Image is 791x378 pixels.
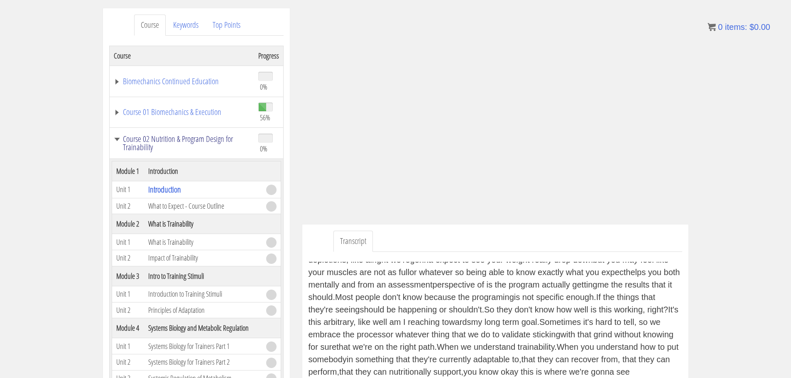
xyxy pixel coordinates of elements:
[134,15,166,36] a: Course
[109,46,254,66] th: Course
[112,198,144,214] td: Unit 2
[112,181,144,198] td: Unit 1
[112,161,144,181] th: Module 1
[112,354,144,370] td: Unit 2
[144,286,262,302] td: Introduction to Training Stimuli
[144,354,262,370] td: Systems Biology for Trainers Part 2
[112,302,144,318] td: Unit 2
[718,22,722,32] span: 0
[112,338,144,354] td: Unit 1
[206,15,247,36] a: Top Points
[144,302,262,318] td: Principles of Adaptation
[148,184,181,195] a: Introduction
[144,250,262,266] td: Impact of Trainability
[708,23,716,31] img: icon11.png
[112,318,144,338] th: Module 4
[144,214,262,234] th: What is Trainability
[114,135,250,151] a: Course 02 Nutrition & Program Design for Trainability
[260,82,267,91] span: 0%
[112,234,144,250] td: Unit 1
[333,231,373,252] a: Transcript
[260,144,267,153] span: 0%
[749,22,754,32] span: $
[112,250,144,266] td: Unit 2
[112,214,144,234] th: Module 2
[114,77,250,85] a: Biomechanics Continued Education
[708,22,770,32] a: 0 items: $0.00
[144,161,262,181] th: Introduction
[254,46,284,66] th: Progress
[144,198,262,214] td: What to Expect - Course Outline
[112,286,144,302] td: Unit 1
[114,108,250,116] a: Course 01 Biomechanics & Execution
[112,266,144,286] th: Module 3
[144,234,262,250] td: What is Trainability
[260,113,270,122] span: 56%
[144,266,262,286] th: Intro to Training Stimuli
[167,15,205,36] a: Keywords
[144,338,262,354] td: Systems Biology for Trainers Part 1
[144,318,262,338] th: Systems Biology and Metabolic Regulation
[725,22,747,32] span: items:
[749,22,770,32] bdi: 0.00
